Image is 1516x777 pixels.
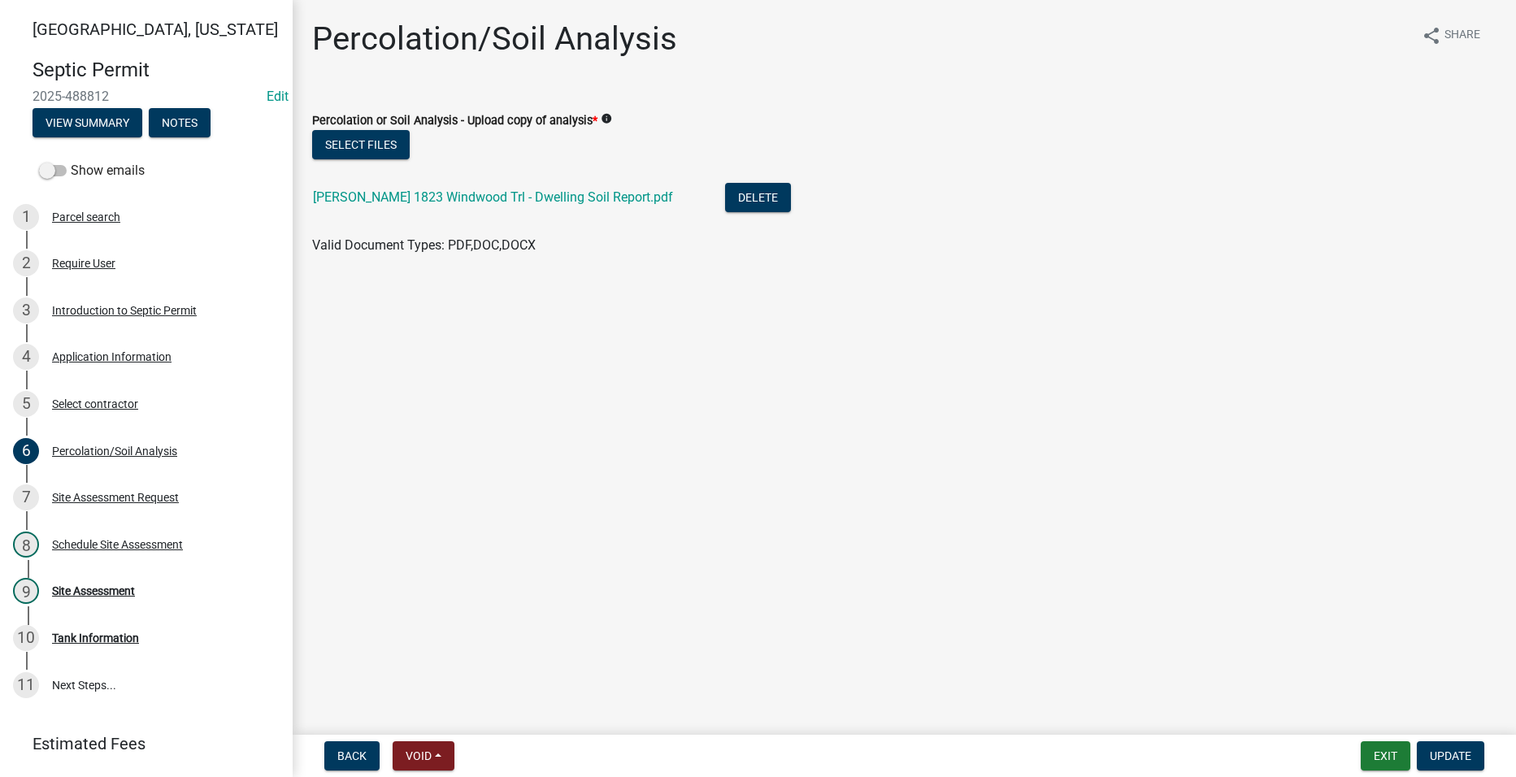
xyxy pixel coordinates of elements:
[13,625,39,651] div: 10
[406,749,432,762] span: Void
[312,115,597,127] label: Percolation or Soil Analysis - Upload copy of analysis
[393,741,454,770] button: Void
[52,492,179,503] div: Site Assessment Request
[312,20,677,59] h1: Percolation/Soil Analysis
[33,117,142,130] wm-modal-confirm: Summary
[601,113,612,124] i: info
[52,632,139,644] div: Tank Information
[13,672,39,698] div: 11
[33,20,278,39] span: [GEOGRAPHIC_DATA], [US_STATE]
[267,89,289,104] a: Edit
[52,539,183,550] div: Schedule Site Assessment
[13,344,39,370] div: 4
[337,749,367,762] span: Back
[725,183,791,212] button: Delete
[52,258,115,269] div: Require User
[33,108,142,137] button: View Summary
[1430,749,1471,762] span: Update
[312,237,536,253] span: Valid Document Types: PDF,DOC,DOCX
[267,89,289,104] wm-modal-confirm: Edit Application Number
[13,532,39,558] div: 8
[13,297,39,323] div: 3
[1409,20,1493,51] button: shareShare
[149,117,211,130] wm-modal-confirm: Notes
[324,741,380,770] button: Back
[13,250,39,276] div: 2
[725,191,791,206] wm-modal-confirm: Delete Document
[13,391,39,417] div: 5
[13,438,39,464] div: 6
[13,204,39,230] div: 1
[52,351,172,362] div: Application Information
[1422,26,1441,46] i: share
[149,108,211,137] button: Notes
[33,59,280,82] h4: Septic Permit
[13,484,39,510] div: 7
[1417,741,1484,770] button: Update
[312,130,410,159] button: Select files
[13,578,39,604] div: 9
[1361,741,1410,770] button: Exit
[52,585,135,597] div: Site Assessment
[52,305,197,316] div: Introduction to Septic Permit
[313,189,673,205] a: [PERSON_NAME] 1823 Windwood Trl - Dwelling Soil Report.pdf
[1444,26,1480,46] span: Share
[52,211,120,223] div: Parcel search
[33,89,260,104] span: 2025-488812
[39,161,145,180] label: Show emails
[52,398,138,410] div: Select contractor
[13,727,267,760] a: Estimated Fees
[52,445,177,457] div: Percolation/Soil Analysis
